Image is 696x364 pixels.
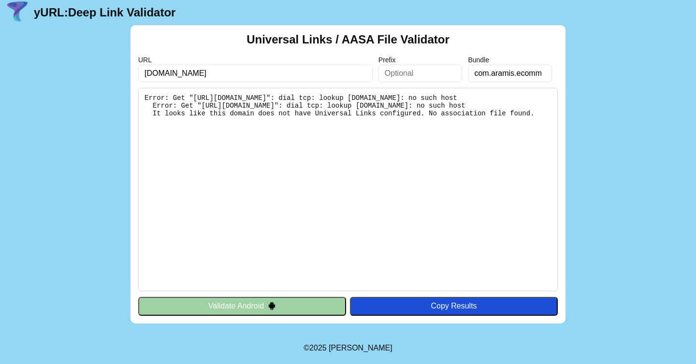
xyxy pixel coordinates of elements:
[378,65,463,82] input: Optional
[138,56,373,64] label: URL
[138,88,558,291] pre: Error: Get "[URL][DOMAIN_NAME]": dial tcp: lookup [DOMAIN_NAME]: no such host Error: Get "[URL][D...
[138,297,346,315] button: Validate Android
[468,56,552,64] label: Bundle
[329,344,392,352] a: Michael Ibragimchayev's Personal Site
[309,344,327,352] span: 2025
[268,302,276,310] img: droidIcon.svg
[468,65,552,82] input: Optional
[138,65,373,82] input: Required
[355,302,553,310] div: Copy Results
[246,33,449,46] h2: Universal Links / AASA File Validator
[378,56,463,64] label: Prefix
[34,6,175,19] a: yURL:Deep Link Validator
[304,332,392,364] footer: ©
[350,297,558,315] button: Copy Results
